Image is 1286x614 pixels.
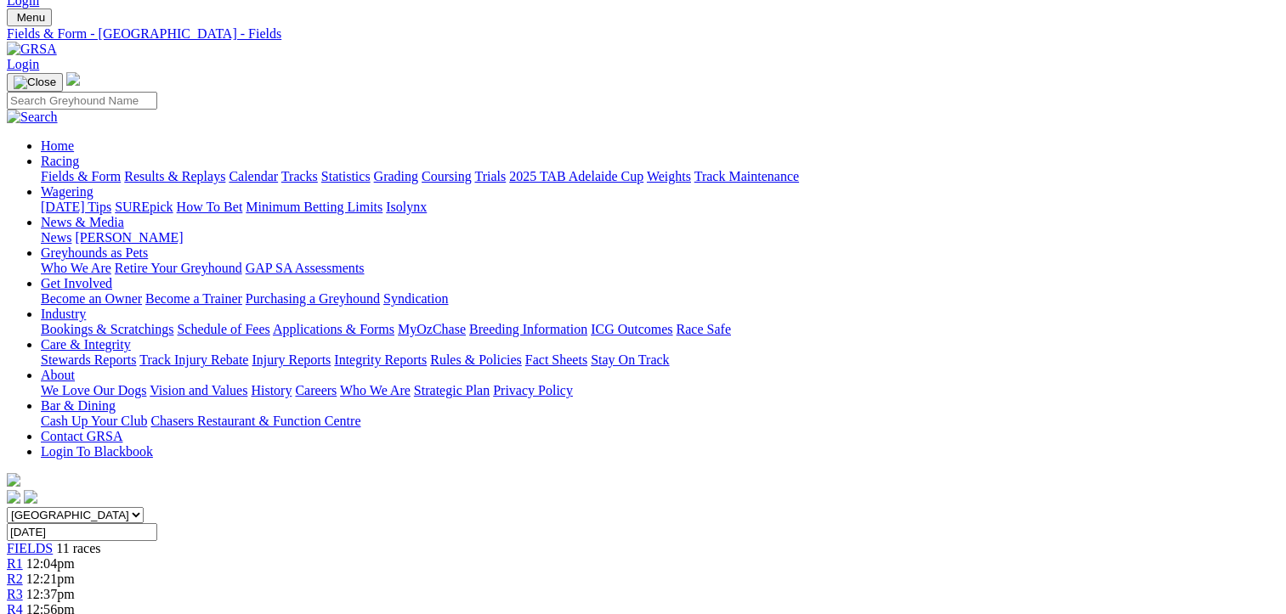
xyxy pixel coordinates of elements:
[139,352,248,367] a: Track Injury Rebate
[41,261,1279,276] div: Greyhounds as Pets
[124,169,225,183] a: Results & Replays
[41,352,136,367] a: Stewards Reports
[75,230,183,245] a: [PERSON_NAME]
[386,200,427,214] a: Isolynx
[41,414,147,428] a: Cash Up Your Club
[7,523,157,541] input: Select date
[41,337,131,352] a: Care & Integrity
[7,8,52,26] button: Toggle navigation
[591,352,669,367] a: Stay On Track
[56,541,100,555] span: 11 races
[41,154,79,168] a: Racing
[150,414,360,428] a: Chasers Restaurant & Function Centre
[24,490,37,504] img: twitter.svg
[246,291,380,306] a: Purchasing a Greyhound
[295,383,337,397] a: Careers
[41,169,121,183] a: Fields & Form
[398,322,466,336] a: MyOzChase
[474,169,506,183] a: Trials
[26,556,75,571] span: 12:04pm
[41,276,112,290] a: Get Involved
[41,322,1279,337] div: Industry
[7,587,23,601] a: R3
[383,291,448,306] a: Syndication
[150,383,247,397] a: Vision and Values
[115,200,173,214] a: SUREpick
[422,169,472,183] a: Coursing
[41,352,1279,368] div: Care & Integrity
[115,261,242,275] a: Retire Your Greyhound
[246,261,365,275] a: GAP SA Assessments
[7,110,58,125] img: Search
[7,556,23,571] a: R1
[229,169,278,183] a: Calendar
[7,57,39,71] a: Login
[41,138,74,153] a: Home
[469,322,587,336] a: Breeding Information
[41,200,111,214] a: [DATE] Tips
[694,169,799,183] a: Track Maintenance
[145,291,242,306] a: Become a Trainer
[41,200,1279,215] div: Wagering
[414,383,490,397] a: Strategic Plan
[7,42,57,57] img: GRSA
[41,245,148,260] a: Greyhounds as Pets
[7,73,63,92] button: Toggle navigation
[340,383,411,397] a: Who We Are
[41,230,71,245] a: News
[281,169,318,183] a: Tracks
[41,444,153,459] a: Login To Blackbook
[41,307,86,321] a: Industry
[41,398,116,413] a: Bar & Dining
[177,200,243,214] a: How To Bet
[7,572,23,586] a: R2
[41,383,146,397] a: We Love Our Dogs
[676,322,730,336] a: Race Safe
[41,368,75,382] a: About
[41,322,173,336] a: Bookings & Scratchings
[41,169,1279,184] div: Racing
[493,383,573,397] a: Privacy Policy
[251,383,292,397] a: History
[41,215,124,229] a: News & Media
[17,11,45,24] span: Menu
[26,587,75,601] span: 12:37pm
[7,541,53,555] a: FIELDS
[41,261,111,275] a: Who We Are
[7,490,20,504] img: facebook.svg
[41,414,1279,429] div: Bar & Dining
[7,473,20,487] img: logo-grsa-white.png
[26,572,75,586] span: 12:21pm
[273,322,394,336] a: Applications & Forms
[66,72,80,86] img: logo-grsa-white.png
[41,291,142,306] a: Become an Owner
[374,169,418,183] a: Grading
[14,76,56,89] img: Close
[509,169,643,183] a: 2025 TAB Adelaide Cup
[321,169,371,183] a: Statistics
[41,230,1279,245] div: News & Media
[41,291,1279,307] div: Get Involved
[591,322,672,336] a: ICG Outcomes
[252,352,331,367] a: Injury Reports
[177,322,269,336] a: Schedule of Fees
[334,352,427,367] a: Integrity Reports
[647,169,691,183] a: Weights
[41,383,1279,398] div: About
[430,352,522,367] a: Rules & Policies
[7,26,1279,42] a: Fields & Form - [GEOGRAPHIC_DATA] - Fields
[7,92,157,110] input: Search
[41,429,122,443] a: Contact GRSA
[525,352,587,367] a: Fact Sheets
[246,200,382,214] a: Minimum Betting Limits
[41,184,93,199] a: Wagering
